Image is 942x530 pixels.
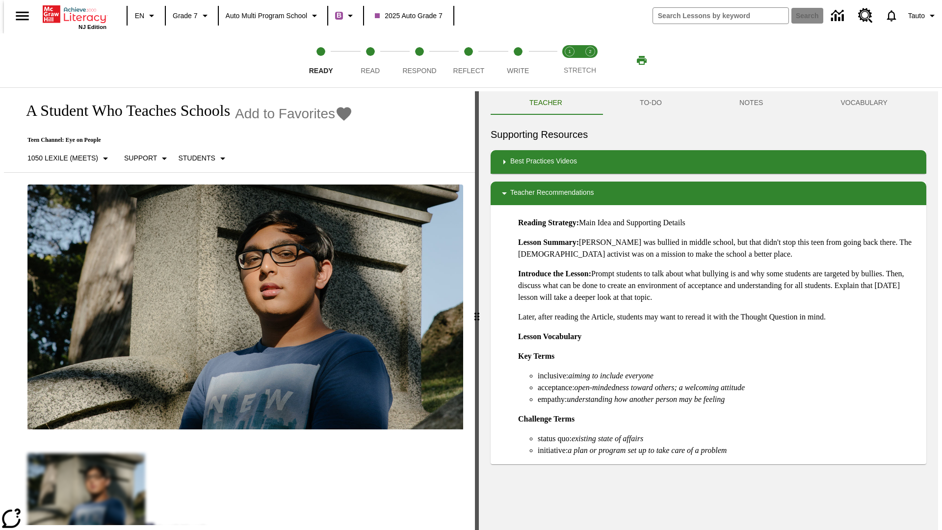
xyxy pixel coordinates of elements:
[235,106,335,122] span: Add to Favorites
[8,1,37,30] button: Open side menu
[178,153,215,163] p: Students
[568,49,571,54] text: 1
[852,2,879,29] a: Resource Center, Will open in new tab
[16,136,353,144] p: Teen Channel: Eye on People
[518,415,575,423] strong: Challenge Terms
[576,33,604,87] button: Stretch Respond step 2 of 2
[491,150,926,174] div: Best Practices Videos
[589,49,591,54] text: 2
[653,8,788,24] input: search field
[538,394,918,405] li: empathy:
[518,238,579,246] strong: Lesson Summary:
[173,11,198,21] span: Grade 7
[518,217,918,229] p: Main Idea and Supporting Details
[131,7,162,25] button: Language: EN, Select a language
[292,33,349,87] button: Ready step 1 of 5
[169,7,215,25] button: Grade: Grade 7, Select a grade
[4,91,475,525] div: reading
[391,33,448,87] button: Respond step 3 of 5
[135,11,144,21] span: EN
[575,383,745,392] em: open-mindedness toward others; a welcoming attitude
[567,395,725,403] em: understanding how another person may be feeling
[518,269,591,278] strong: Introduce the Lesson:
[564,66,596,74] span: STRETCH
[222,7,325,25] button: School: Auto Multi program School, Select your school
[16,102,230,120] h1: A Student Who Teaches Schools
[572,434,643,443] em: existing state of affairs
[568,446,727,454] em: a plan or program set up to take care of a problem
[78,24,106,30] span: NJ Edition
[802,91,926,115] button: VOCABULARY
[538,433,918,445] li: status quo:
[309,67,333,75] span: Ready
[491,91,601,115] button: Teacher
[904,7,942,25] button: Profile/Settings
[601,91,701,115] button: TO-DO
[908,11,925,21] span: Tauto
[27,153,98,163] p: 1050 Lexile (Meets)
[879,3,904,28] a: Notifications
[491,91,926,115] div: Instructional Panel Tabs
[120,150,174,167] button: Scaffolds, Support
[538,370,918,382] li: inclusive:
[626,52,657,69] button: Print
[124,153,157,163] p: Support
[538,382,918,394] li: acceptance:
[555,33,584,87] button: Stretch Read step 1 of 2
[361,67,380,75] span: Read
[402,67,436,75] span: Respond
[491,127,926,142] h6: Supporting Resources
[510,156,577,168] p: Best Practices Videos
[174,150,232,167] button: Select Student
[27,185,463,430] img: A teenager is outside sitting near a large headstone in a cemetery.
[507,67,529,75] span: Write
[375,11,443,21] span: 2025 Auto Grade 7
[440,33,497,87] button: Reflect step 4 of 5
[337,9,341,22] span: B
[43,3,106,30] div: Home
[518,352,554,360] strong: Key Terms
[568,371,654,380] em: aiming to include everyone
[510,187,594,199] p: Teacher Recommendations
[825,2,852,29] a: Data Center
[701,91,802,115] button: NOTES
[331,7,360,25] button: Boost Class color is purple. Change class color
[518,332,581,341] strong: Lesson Vocabulary
[518,268,918,303] p: Prompt students to talk about what bullying is and why some students are targeted by bullies. The...
[453,67,485,75] span: Reflect
[490,33,547,87] button: Write step 5 of 5
[518,311,918,323] p: Later, after reading the Article, students may want to reread it with the Thought Question in mind.
[341,33,398,87] button: Read step 2 of 5
[226,11,308,21] span: Auto Multi program School
[235,105,353,122] button: Add to Favorites - A Student Who Teaches Schools
[518,218,579,227] strong: Reading Strategy:
[491,182,926,205] div: Teacher Recommendations
[538,445,918,456] li: initiative:
[479,91,938,530] div: activity
[24,150,115,167] button: Select Lexile, 1050 Lexile (Meets)
[518,237,918,260] p: [PERSON_NAME] was bullied in middle school, but that didn't stop this teen from going back there....
[475,91,479,530] div: Press Enter or Spacebar and then press right and left arrow keys to move the slider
